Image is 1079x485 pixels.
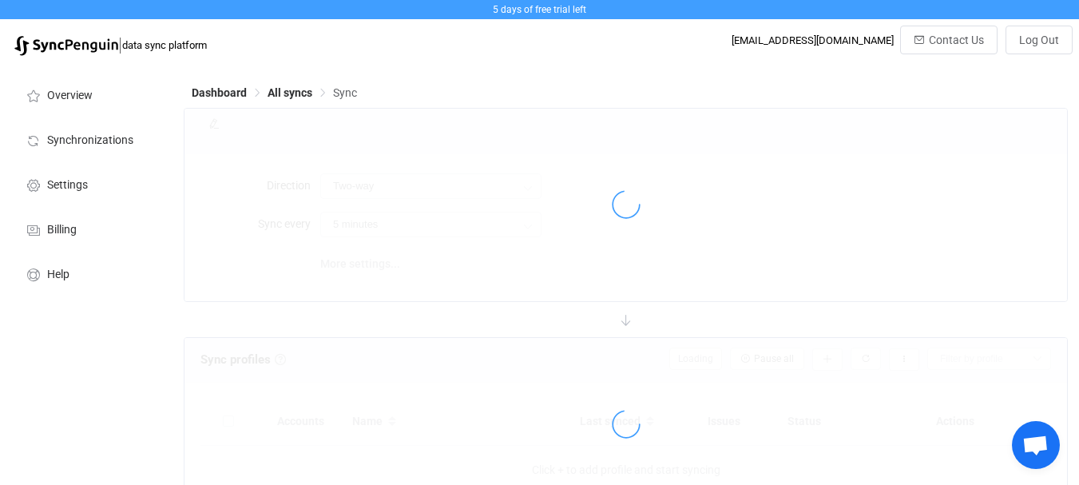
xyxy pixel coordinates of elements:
div: Open chat [1012,421,1060,469]
span: Settings [47,179,88,192]
span: Help [47,268,69,281]
a: Synchronizations [8,117,168,161]
button: Log Out [1006,26,1073,54]
span: Overview [47,89,93,102]
a: |data sync platform [14,34,207,56]
div: Breadcrumb [192,87,357,98]
span: Log Out [1019,34,1059,46]
a: Billing [8,206,168,251]
a: Settings [8,161,168,206]
div: [EMAIL_ADDRESS][DOMAIN_NAME] [732,34,894,46]
span: Sync [333,86,357,99]
a: Help [8,251,168,296]
span: | [118,34,122,56]
span: Contact Us [929,34,984,46]
span: Dashboard [192,86,247,99]
span: Synchronizations [47,134,133,147]
span: Billing [47,224,77,237]
button: Contact Us [900,26,998,54]
span: data sync platform [122,39,207,51]
a: Overview [8,72,168,117]
img: syncpenguin.svg [14,36,118,56]
span: 5 days of free trial left [493,4,586,15]
span: All syncs [268,86,312,99]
